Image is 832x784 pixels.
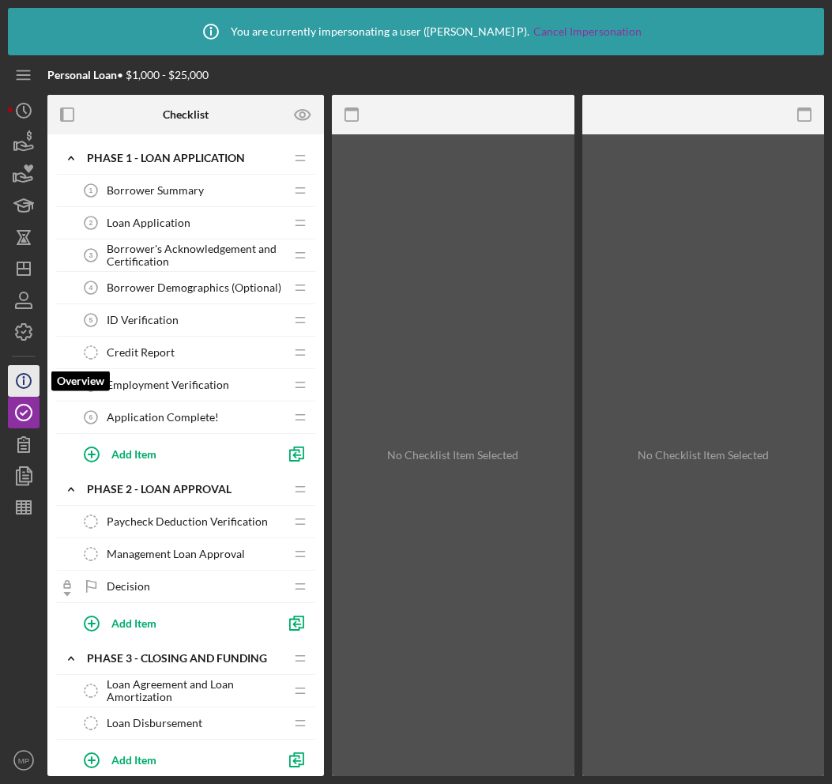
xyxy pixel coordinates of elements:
div: • $1,000 - $25,000 [47,69,209,81]
span: ID Verification [107,314,179,326]
a: Cancel Impersonation [533,25,642,38]
span: Borrower Summary [107,184,204,197]
div: Add Item [111,608,156,638]
div: No Checklist Item Selected [387,449,518,462]
button: MP [8,744,40,776]
div: Add Item [111,744,156,775]
span: Employment Verification [107,379,229,391]
span: Paycheck Deduction Verification [107,515,268,528]
span: Management Loan Approval [107,548,245,560]
button: Add Item [71,607,277,639]
div: You are currently impersonating a user ( [PERSON_NAME] P ). [191,12,642,51]
span: Borrower's Acknowledgement and Certification [107,243,284,268]
div: Add Item [111,439,156,469]
div: Phase 2 - Loan Approval [87,483,284,496]
span: Loan Disbursement [107,717,202,729]
span: Application Complete! [107,411,219,424]
span: Loan Agreement and Loan Amortization [107,678,284,703]
button: Add Item [71,438,277,469]
tspan: 1 [89,187,93,194]
button: Add Item [71,744,277,775]
tspan: 3 [89,251,93,259]
div: Phase 3 - Closing and Funding [87,652,284,665]
text: MP [18,756,29,765]
div: No Checklist Item Selected [638,449,769,462]
span: Loan Application [107,217,190,229]
span: Borrower Demographics (Optional) [107,281,281,294]
div: Phase 1 - Loan Application [87,152,284,164]
b: Checklist [163,108,209,121]
tspan: 2 [89,219,93,227]
tspan: 6 [89,413,93,421]
tspan: 5 [89,316,93,324]
tspan: 4 [89,284,93,292]
span: Decision [107,580,150,593]
b: Personal Loan [47,68,117,81]
span: Credit Report [107,346,175,359]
